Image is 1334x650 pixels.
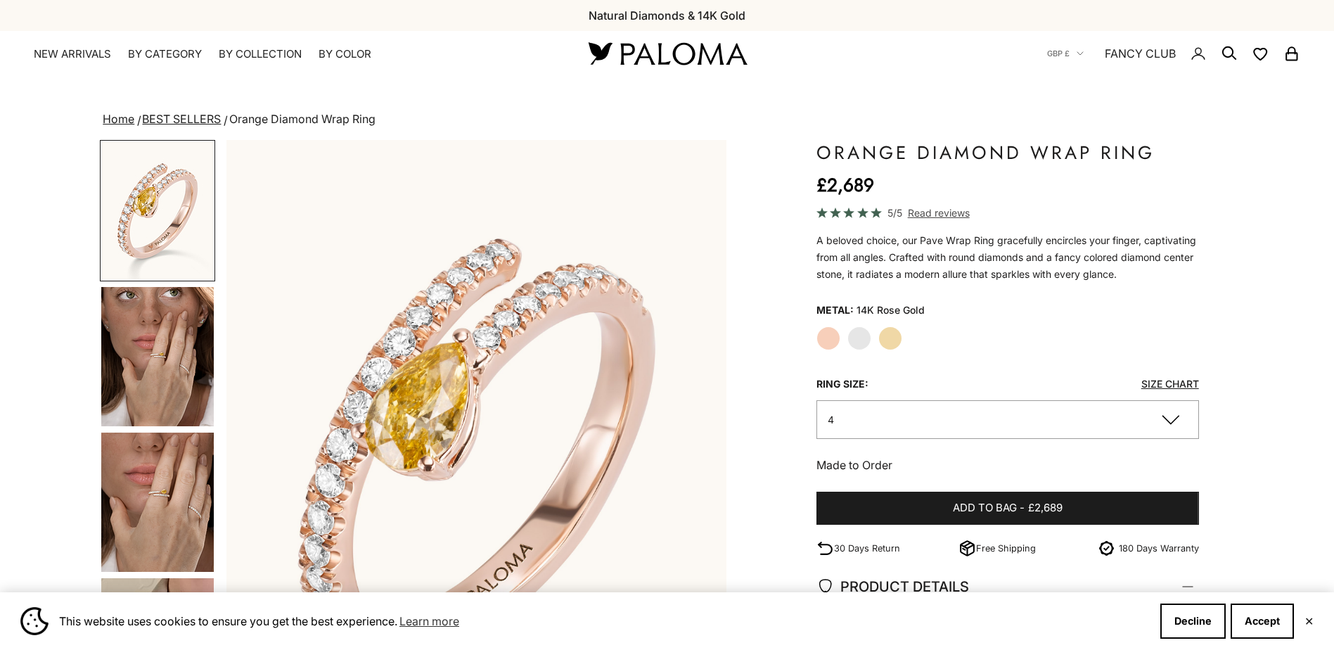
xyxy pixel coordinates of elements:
[229,112,376,126] span: Orange Diamond Wrap Ring
[589,6,745,25] p: Natural Diamonds & 14K Gold
[976,541,1036,556] p: Free Shipping
[828,414,834,426] span: 4
[100,286,215,428] button: Go to item 4
[20,607,49,635] img: Cookie banner
[834,541,900,556] p: 30 Days Return
[816,171,874,199] sale-price: £2,689
[128,47,202,61] summary: By Category
[816,205,1199,221] a: 5/5 Read reviews
[59,611,1149,632] span: This website uses cookies to ensure you get the best experience.
[100,110,1233,129] nav: breadcrumbs
[1047,47,1084,60] button: GBP £
[1231,604,1294,639] button: Accept
[857,300,925,321] variant-option-value: 14K Rose Gold
[816,561,1199,613] summary: PRODUCT DETAILS
[1047,47,1070,60] span: GBP £
[142,112,221,126] a: BEST SELLERS
[816,300,854,321] legend: Metal:
[1105,44,1176,63] a: FANCY CLUB
[816,492,1199,525] button: Add to bag-£2,689
[908,205,970,221] span: Read reviews
[887,205,902,221] span: 5/5
[101,141,214,280] img: #RoseGold
[34,47,555,61] nav: Primary navigation
[101,433,214,572] img: #YellowGold #RoseGold #WhiteGold
[34,47,111,61] a: NEW ARRIVALS
[1028,499,1063,517] span: £2,689
[319,47,371,61] summary: By Color
[103,112,134,126] a: Home
[100,140,215,281] button: Go to item 1
[816,575,969,599] span: PRODUCT DETAILS
[1160,604,1226,639] button: Decline
[816,374,868,395] legend: Ring Size:
[816,140,1199,165] h1: Orange Diamond Wrap Ring
[219,47,302,61] summary: By Collection
[101,287,214,426] img: #YellowGold #RoseGold #WhiteGold
[1304,617,1314,625] button: Close
[1141,378,1199,390] a: Size Chart
[953,499,1017,517] span: Add to bag
[816,232,1199,283] div: A beloved choice, our Pave Wrap Ring gracefully encircles your finger, captivating from all angle...
[816,400,1199,439] button: 4
[397,611,461,632] a: Learn more
[816,456,1199,474] p: Made to Order
[1119,541,1199,556] p: 180 Days Warranty
[1047,31,1300,76] nav: Secondary navigation
[100,431,215,573] button: Go to item 5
